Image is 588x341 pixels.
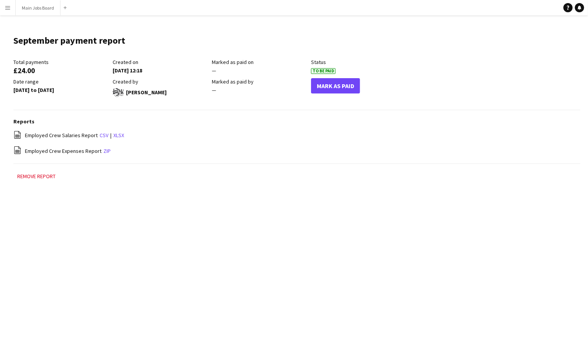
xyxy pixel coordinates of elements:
[13,35,125,46] h1: September payment report
[113,59,208,66] div: Created on
[113,67,208,74] div: [DATE] 12:18
[13,118,580,125] h3: Reports
[113,87,208,98] div: [PERSON_NAME]
[13,78,109,85] div: Date range
[16,0,61,15] button: Main Jobs Board
[13,87,109,93] div: [DATE] to [DATE]
[13,172,59,181] button: Remove report
[103,148,111,154] a: zip
[13,67,109,74] div: £24.00
[25,148,102,154] span: Employed Crew Expenses Report
[100,132,108,139] a: csv
[212,87,216,93] span: —
[311,59,406,66] div: Status
[311,68,336,74] span: To Be Paid
[13,131,580,140] div: |
[25,132,98,139] span: Employed Crew Salaries Report
[113,78,208,85] div: Created by
[212,78,307,85] div: Marked as paid by
[13,59,109,66] div: Total payments
[311,78,360,93] button: Mark As Paid
[212,59,307,66] div: Marked as paid on
[113,132,124,139] a: xlsx
[212,67,216,74] span: —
